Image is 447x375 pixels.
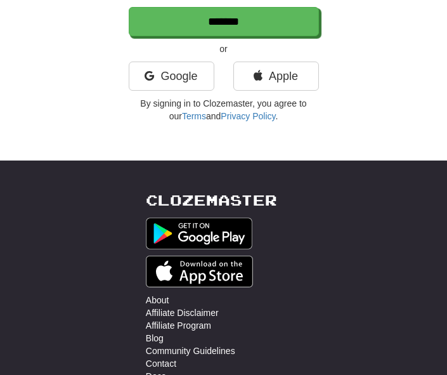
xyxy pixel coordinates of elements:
p: or [129,43,319,55]
img: Get it on App Store [146,256,253,287]
a: Blog [146,332,164,345]
a: About [146,294,169,306]
a: Community Guidelines [146,345,235,357]
a: Affiliate Program [146,319,211,332]
a: Google [129,62,214,91]
a: Privacy Policy [221,111,275,121]
img: Get it on Google Play [146,218,252,249]
p: By signing in to Clozemaster, you agree to our and . [129,97,319,122]
a: Contact [146,357,176,370]
a: Terms [182,111,206,121]
a: Clozemaster [146,192,277,208]
a: Affiliate Disclaimer [146,306,219,319]
a: Apple [233,62,319,91]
